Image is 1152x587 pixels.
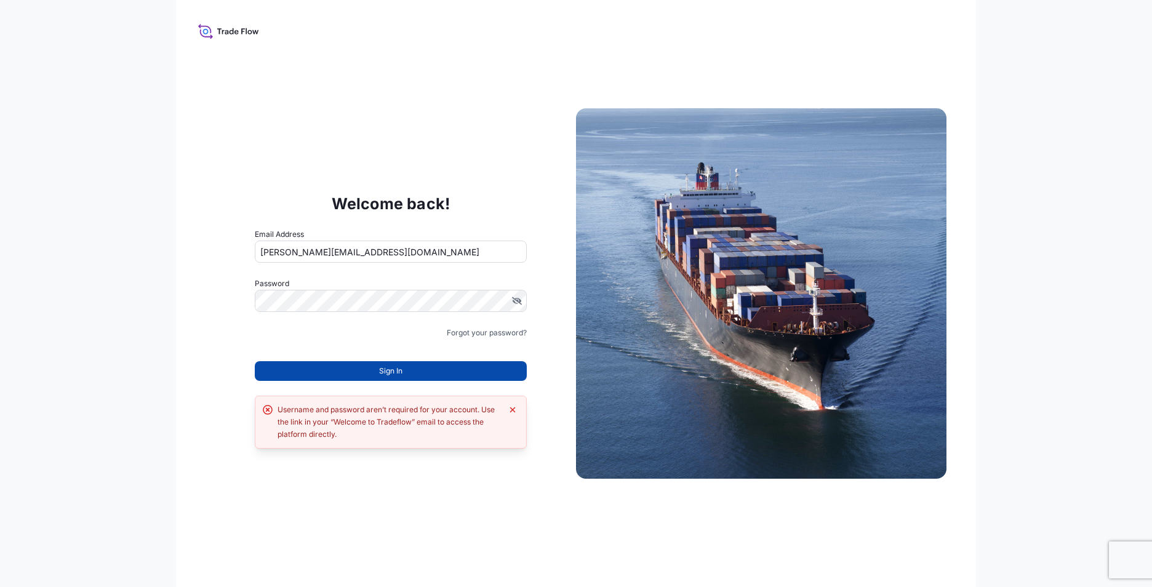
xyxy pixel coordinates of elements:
label: Email Address [255,228,304,241]
button: Hide password [512,296,522,306]
input: example@gmail.com [255,241,527,263]
button: Sign In [255,361,527,381]
label: Password [255,278,527,290]
button: Dismiss error [506,404,519,416]
p: Welcome back! [332,194,450,214]
div: Username and password aren’t required for your account. Use the link in your “Welcome to Tradeflo... [278,404,502,441]
span: Sign In [379,365,402,377]
img: Ship illustration [576,108,946,479]
a: Forgot your password? [447,327,527,339]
